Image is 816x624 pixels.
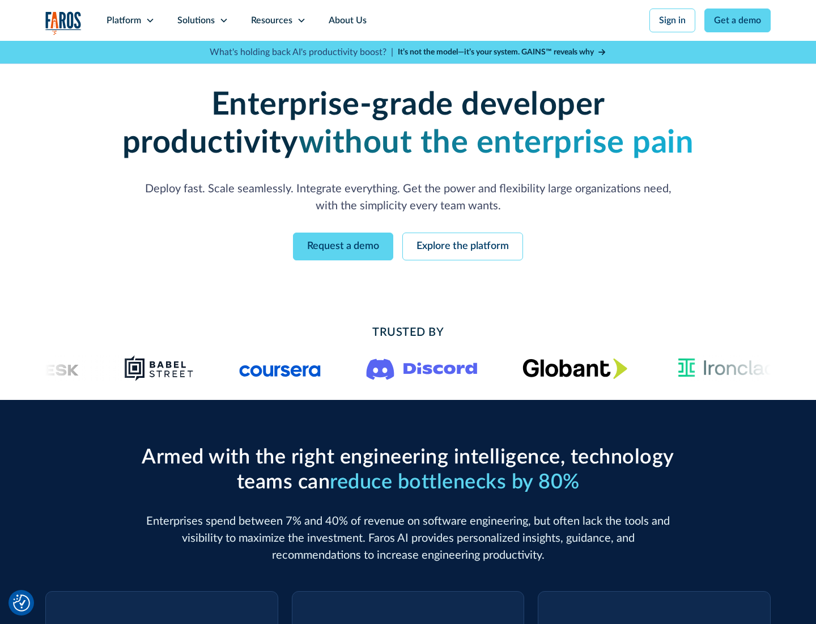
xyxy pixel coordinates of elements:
img: Logo of the online learning platform Coursera. [240,359,321,377]
h2: Trusted By [136,324,680,341]
div: Solutions [177,14,215,27]
strong: without the enterprise pain [299,127,694,159]
p: Deploy fast. Scale seamlessly. Integrate everything. Get the power and flexibility large organiza... [136,180,680,214]
a: It’s not the model—it’s your system. GAINS™ reveals why [398,47,606,58]
strong: It’s not the model—it’s your system. GAINS™ reveals why [398,48,594,56]
img: Logo of the analytics and reporting company Faros. [45,11,82,35]
div: Platform [107,14,141,27]
h2: Armed with the right engineering intelligence, technology teams can [136,445,680,494]
a: home [45,11,82,35]
p: Enterprises spend between 7% and 40% of revenue on software engineering, but often lack the tools... [136,513,680,564]
a: Get a demo [704,9,771,32]
img: Globant's logo [523,358,628,379]
a: Request a demo [293,233,393,260]
span: reduce bottlenecks by 80% [330,472,580,492]
img: Babel Street logo png [125,355,194,382]
img: Logo of the communication platform Discord. [367,356,478,380]
button: Cookie Settings [13,595,30,612]
div: Resources [251,14,292,27]
a: Explore the platform [402,233,523,260]
strong: Enterprise-grade developer productivity [122,89,605,159]
a: Sign in [649,9,695,32]
img: Ironclad Logo [673,355,780,382]
p: What's holding back AI's productivity boost? | [210,45,393,59]
img: Revisit consent button [13,595,30,612]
